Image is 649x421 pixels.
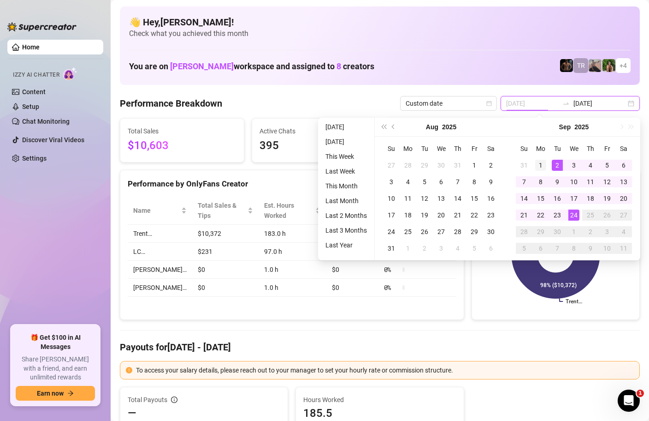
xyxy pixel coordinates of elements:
[400,240,416,257] td: 2025-09-01
[383,223,400,240] td: 2025-08-24
[466,207,483,223] td: 2025-08-22
[585,160,596,171] div: 4
[535,243,546,254] div: 6
[566,174,582,190] td: 2025-09-10
[582,240,599,257] td: 2025-10-09
[615,157,632,174] td: 2025-09-06
[336,61,341,71] span: 8
[535,176,546,187] div: 8
[133,205,179,216] span: Name
[433,190,449,207] td: 2025-08-13
[602,193,613,204] div: 19
[602,176,613,187] div: 12
[433,207,449,223] td: 2025-08-20
[136,365,634,375] div: To access your salary details, please reach out to your manager to set your hourly rate or commis...
[436,176,447,187] div: 6
[506,98,559,108] input: Start date
[637,390,644,397] span: 1
[516,190,532,207] td: 2025-09-14
[192,197,259,225] th: Total Sales & Tips
[37,390,64,397] span: Earn now
[486,101,492,106] span: calendar
[22,118,70,125] a: Chat Monitoring
[485,226,496,237] div: 30
[483,174,499,190] td: 2025-08-09
[483,140,499,157] th: Sa
[128,225,192,243] td: Trent…
[549,157,566,174] td: 2025-09-02
[516,207,532,223] td: 2025-09-21
[466,190,483,207] td: 2025-08-15
[419,193,430,204] div: 12
[452,160,463,171] div: 31
[433,140,449,157] th: We
[516,140,532,157] th: Su
[582,157,599,174] td: 2025-09-04
[128,137,236,155] span: $10,603
[535,193,546,204] div: 15
[582,207,599,223] td: 2025-09-25
[386,226,397,237] div: 24
[386,193,397,204] div: 10
[402,176,413,187] div: 4
[192,279,259,297] td: $0
[519,160,530,171] div: 31
[416,223,433,240] td: 2025-08-26
[260,126,368,136] span: Active Chats
[259,225,326,243] td: 183.0 h
[466,240,483,257] td: 2025-09-05
[549,223,566,240] td: 2025-09-30
[568,243,579,254] div: 8
[618,226,629,237] div: 4
[485,160,496,171] div: 2
[619,60,627,71] span: + 4
[566,240,582,257] td: 2025-10-08
[7,22,77,31] img: logo-BBDzfeDw.svg
[436,210,447,221] div: 20
[170,61,234,71] span: [PERSON_NAME]
[452,176,463,187] div: 7
[436,243,447,254] div: 3
[615,140,632,157] th: Sa
[198,200,246,221] span: Total Sales & Tips
[22,155,47,162] a: Settings
[566,157,582,174] td: 2025-09-03
[519,176,530,187] div: 7
[568,176,579,187] div: 10
[618,390,640,412] iframe: Intercom live chat
[22,88,46,96] a: Content
[469,193,480,204] div: 15
[516,240,532,257] td: 2025-10-05
[326,261,378,279] td: $0
[126,367,132,373] span: exclamation-circle
[128,279,192,297] td: [PERSON_NAME]…
[615,207,632,223] td: 2025-09-27
[602,243,613,254] div: 10
[303,395,456,405] span: Hours Worked
[416,207,433,223] td: 2025-08-19
[485,210,496,221] div: 23
[599,190,615,207] td: 2025-09-19
[535,226,546,237] div: 29
[452,193,463,204] div: 14
[326,279,378,297] td: $0
[562,100,570,107] span: to
[433,157,449,174] td: 2025-07-30
[128,178,456,190] div: Performance by OnlyFans Creator
[400,140,416,157] th: Mo
[552,226,563,237] div: 30
[549,207,566,223] td: 2025-09-23
[120,341,640,354] h4: Payouts for [DATE] - [DATE]
[615,190,632,207] td: 2025-09-20
[519,193,530,204] div: 14
[383,140,400,157] th: Su
[602,210,613,221] div: 26
[618,243,629,254] div: 11
[383,190,400,207] td: 2025-08-10
[129,29,631,39] span: Check what you achieved this month
[585,193,596,204] div: 18
[402,210,413,221] div: 18
[449,190,466,207] td: 2025-08-14
[599,223,615,240] td: 2025-10-03
[260,137,368,155] span: 395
